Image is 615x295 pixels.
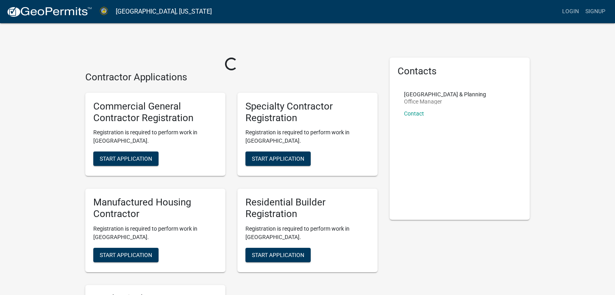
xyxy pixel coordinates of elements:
[582,4,609,19] a: Signup
[404,92,486,97] p: [GEOGRAPHIC_DATA] & Planning
[245,225,370,241] p: Registration is required to perform work in [GEOGRAPHIC_DATA].
[93,248,159,262] button: Start Application
[93,101,217,124] h5: Commercial General Contractor Registration
[245,101,370,124] h5: Specialty Contractor Registration
[93,128,217,145] p: Registration is required to perform work in [GEOGRAPHIC_DATA].
[85,72,378,83] h4: Contractor Applications
[245,151,311,166] button: Start Application
[100,155,152,162] span: Start Application
[98,6,109,17] img: Abbeville County, South Carolina
[404,110,424,117] a: Contact
[404,99,486,104] p: Office Manager
[245,248,311,262] button: Start Application
[93,225,217,241] p: Registration is required to perform work in [GEOGRAPHIC_DATA].
[93,197,217,220] h5: Manufactured Housing Contractor
[252,155,304,162] span: Start Application
[93,151,159,166] button: Start Application
[398,66,522,77] h5: Contacts
[116,5,212,18] a: [GEOGRAPHIC_DATA], [US_STATE]
[245,197,370,220] h5: Residential Builder Registration
[252,251,304,258] span: Start Application
[559,4,582,19] a: Login
[100,251,152,258] span: Start Application
[245,128,370,145] p: Registration is required to perform work in [GEOGRAPHIC_DATA].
